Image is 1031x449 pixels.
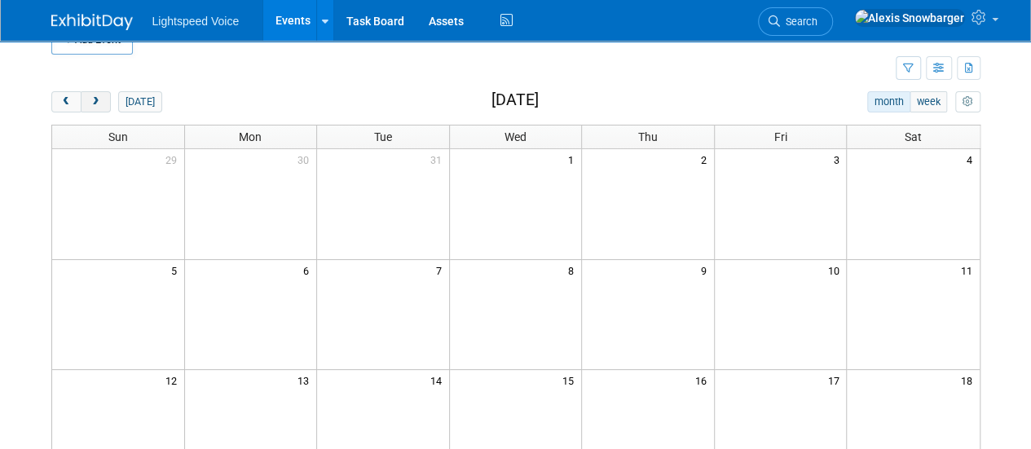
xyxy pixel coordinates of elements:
[910,91,947,112] button: week
[239,130,262,143] span: Mon
[638,130,658,143] span: Thu
[699,260,714,280] span: 9
[566,149,581,169] span: 1
[296,149,316,169] span: 30
[302,260,316,280] span: 6
[780,15,817,28] span: Search
[434,260,449,280] span: 7
[429,370,449,390] span: 14
[965,149,980,169] span: 4
[81,91,111,112] button: next
[826,260,846,280] span: 10
[164,149,184,169] span: 29
[774,130,787,143] span: Fri
[826,370,846,390] span: 17
[699,149,714,169] span: 2
[955,91,980,112] button: myCustomButton
[108,130,128,143] span: Sun
[831,149,846,169] span: 3
[561,370,581,390] span: 15
[566,260,581,280] span: 8
[854,9,965,27] img: Alexis Snowbarger
[152,15,240,28] span: Lightspeed Voice
[374,130,392,143] span: Tue
[296,370,316,390] span: 13
[758,7,833,36] a: Search
[905,130,922,143] span: Sat
[959,370,980,390] span: 18
[504,130,527,143] span: Wed
[963,97,973,108] i: Personalize Calendar
[867,91,910,112] button: month
[164,370,184,390] span: 12
[694,370,714,390] span: 16
[51,91,82,112] button: prev
[170,260,184,280] span: 5
[491,91,538,109] h2: [DATE]
[429,149,449,169] span: 31
[51,14,133,30] img: ExhibitDay
[118,91,161,112] button: [DATE]
[959,260,980,280] span: 11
